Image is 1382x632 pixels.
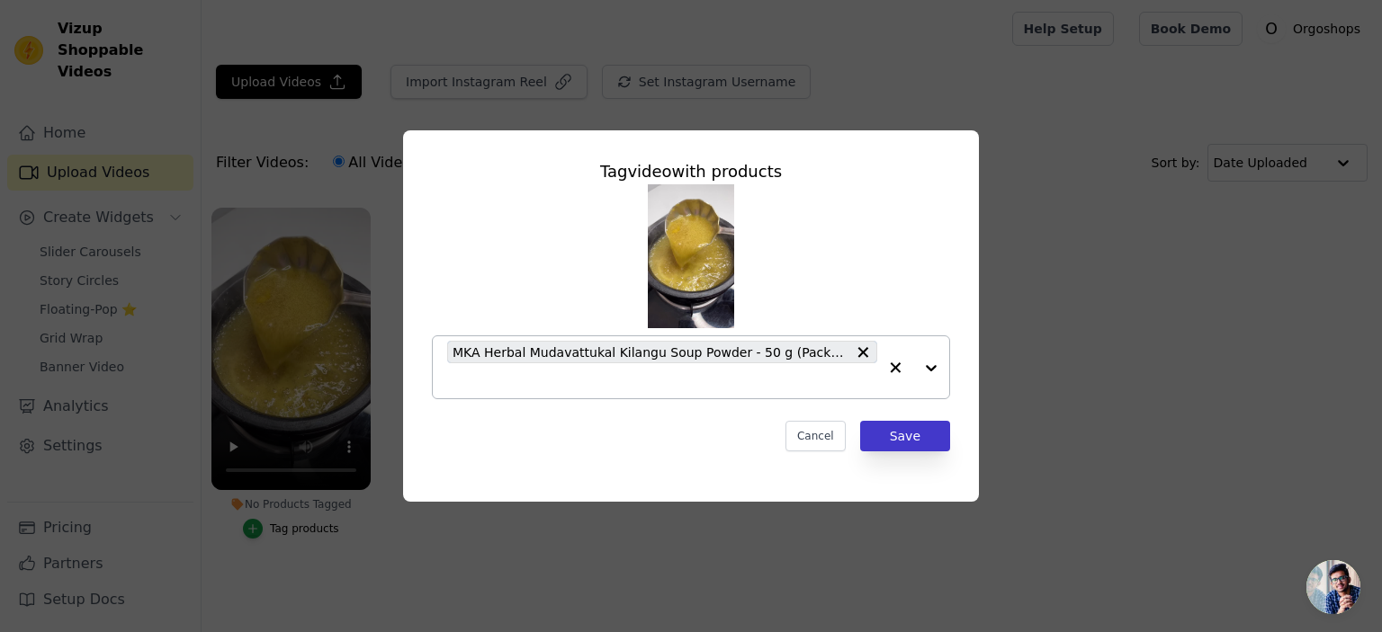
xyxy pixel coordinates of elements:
[453,342,847,362] span: MKA Herbal Mudavattukal Kilangu Soup Powder - 50 g (Pack of 2)
[860,421,950,451] button: Save
[1306,560,1360,614] div: Open chat
[648,184,734,328] img: reel-preview-97eb9e-fa.myshopify.com-3720749596558823321_65077444538.jpeg
[785,421,846,451] button: Cancel
[432,159,950,184] div: Tag video with products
